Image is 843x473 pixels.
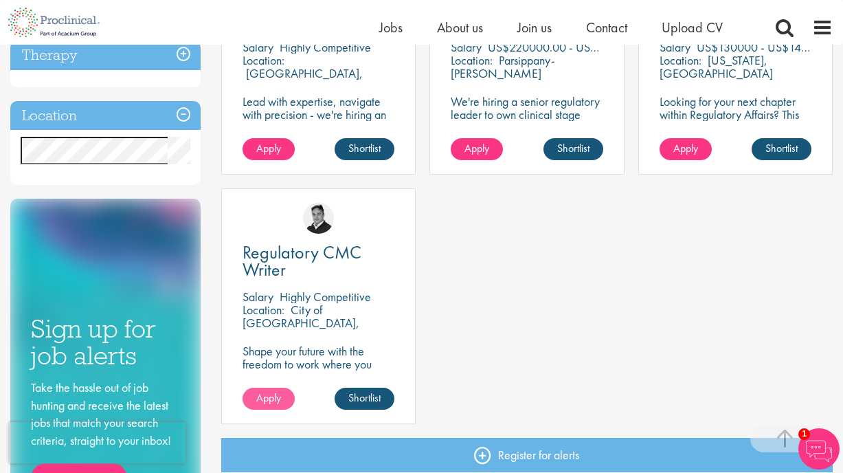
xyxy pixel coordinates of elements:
iframe: reCAPTCHA [10,422,186,463]
p: We're hiring a senior regulatory leader to own clinical stage strategy across multiple programs. [451,95,603,147]
span: Apply [256,390,281,405]
a: Apply [451,138,503,160]
span: Location: [243,302,284,318]
span: Apply [256,141,281,155]
span: Salary [660,39,690,55]
p: Looking for your next chapter within Regulatory Affairs? This position leading projects and worki... [660,95,811,160]
a: Shortlist [752,138,811,160]
p: [US_STATE], [GEOGRAPHIC_DATA] [660,52,773,81]
img: Peter Duvall [303,203,334,234]
span: Salary [451,39,482,55]
span: Location: [243,52,284,68]
p: Parsippany-[PERSON_NAME][GEOGRAPHIC_DATA], [GEOGRAPHIC_DATA] [451,52,567,107]
a: Apply [243,388,295,410]
a: Contact [586,19,627,36]
h3: Location [10,101,201,131]
a: Shortlist [335,138,394,160]
a: Join us [517,19,552,36]
span: Regulatory CMC Writer [243,241,361,281]
a: Shortlist [335,388,394,410]
p: Lead with expertise, navigate with precision - we're hiring an Associate Director to shape regula... [243,95,394,173]
span: Salary [243,39,273,55]
p: Highly Competitive [280,39,371,55]
a: Register for alerts [221,438,833,472]
span: 1 [798,428,810,440]
span: Apply [464,141,489,155]
img: Chatbot [798,428,840,470]
a: Regulatory CMC Writer [243,244,394,278]
a: Upload CV [662,19,723,36]
span: Apply [673,141,698,155]
span: Salary [243,289,273,305]
p: [GEOGRAPHIC_DATA], [GEOGRAPHIC_DATA] [243,65,363,94]
p: City of [GEOGRAPHIC_DATA], [GEOGRAPHIC_DATA] [243,302,359,344]
a: About us [437,19,483,36]
span: Location: [660,52,701,68]
p: Shape your future with the freedom to work where you thrive! Join our client in this fully remote... [243,344,394,397]
p: Highly Competitive [280,289,371,305]
a: Apply [243,138,295,160]
p: US$220000.00 - US$265000 per annum + Highly Competitive Salary [488,39,827,55]
h3: Therapy [10,41,201,70]
span: Location: [451,52,493,68]
a: Apply [660,138,712,160]
h3: Sign up for job alerts [31,316,180,368]
a: Shortlist [543,138,603,160]
a: Jobs [379,19,403,36]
